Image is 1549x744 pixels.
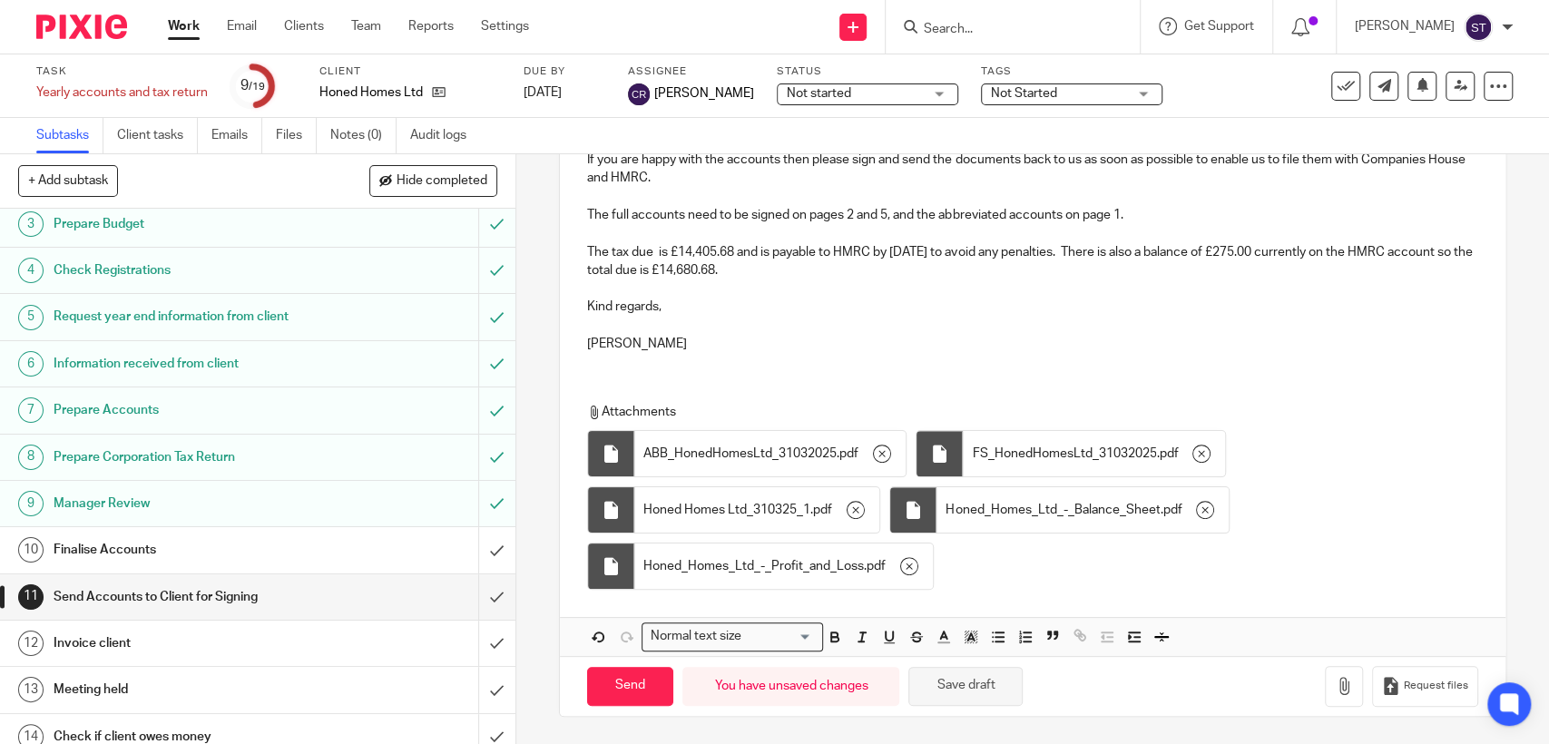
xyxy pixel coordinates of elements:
div: 4 [18,258,44,283]
label: Task [36,64,208,79]
div: 7 [18,397,44,423]
p: [PERSON_NAME] [1355,17,1455,35]
input: Search [922,22,1085,38]
label: Status [777,64,958,79]
h1: Information received from client [54,350,325,377]
div: 12 [18,631,44,656]
span: pdf [839,445,858,463]
p: The full accounts need to be signed on pages 2 and 5, and the abbreviated accounts on page 1. [587,206,1477,224]
h1: Finalise Accounts [54,536,325,563]
div: . [634,543,933,589]
div: . [634,431,906,476]
button: Hide completed [369,165,497,196]
div: 5 [18,305,44,330]
span: Get Support [1184,20,1254,33]
label: Client [319,64,501,79]
span: FS_HonedHomesLtd_31032025 [972,445,1156,463]
a: Client tasks [117,118,198,153]
label: Assignee [628,64,754,79]
a: Email [227,17,257,35]
h1: Prepare Corporation Tax Return [54,444,325,471]
a: Files [276,118,317,153]
span: ABB_HonedHomesLtd_31032025 [643,445,837,463]
h1: Send Accounts to Client for Signing [54,583,325,611]
span: Honed_Homes_Ltd_-_Profit_and_Loss [643,557,864,575]
a: Team [351,17,381,35]
span: Honed_Homes_Ltd_-_Balance_Sheet [946,501,1160,519]
div: . [963,431,1225,476]
div: 6 [18,351,44,377]
a: Notes (0) [330,118,397,153]
p: Attachments [587,403,1453,421]
div: . [936,487,1229,533]
div: 13 [18,677,44,702]
p: [PERSON_NAME] [587,335,1477,353]
h1: Request year end information from client [54,303,325,330]
h1: Prepare Budget [54,210,325,238]
h1: Prepare Accounts [54,396,325,424]
div: 9 [240,75,265,96]
h1: Manager Review [54,490,325,517]
button: Save draft [908,667,1023,706]
img: svg%3E [1464,13,1493,42]
div: Yearly accounts and tax return [36,83,208,102]
span: pdf [1159,445,1178,463]
label: Due by [524,64,605,79]
p: Honed Homes Ltd [319,83,423,102]
button: Request files [1372,666,1477,707]
div: 10 [18,537,44,563]
input: Search for option [747,627,812,646]
h1: Invoice client [54,630,325,657]
img: svg%3E [628,83,650,105]
button: + Add subtask [18,165,118,196]
small: /19 [249,82,265,92]
span: Not started [787,87,851,100]
a: Settings [481,17,529,35]
span: pdf [867,557,886,575]
p: If you are happy with the accounts then please sign and send the documents back to us as soon as ... [587,151,1477,188]
input: Send [587,667,673,706]
label: Tags [981,64,1162,79]
span: Hide completed [397,174,487,189]
div: Search for option [642,622,823,651]
a: Reports [408,17,454,35]
a: Emails [211,118,262,153]
p: The tax due is £14,405.68 and is payable to HMRC by [DATE] to avoid any penalties. There is also ... [587,243,1477,280]
span: pdf [1162,501,1181,519]
span: Not Started [991,87,1057,100]
span: Request files [1404,679,1468,693]
span: pdf [813,501,832,519]
h1: Check Registrations [54,257,325,284]
a: Clients [284,17,324,35]
h1: Meeting held [54,676,325,703]
a: Audit logs [410,118,480,153]
div: . [634,487,879,533]
span: [DATE] [524,86,562,99]
a: Subtasks [36,118,103,153]
div: You have unsaved changes [682,667,899,706]
div: 9 [18,491,44,516]
span: Normal text size [646,627,745,646]
p: Kind regards, [587,298,1477,316]
span: [PERSON_NAME] [654,84,754,103]
div: 3 [18,211,44,237]
a: Work [168,17,200,35]
div: 11 [18,584,44,610]
div: 8 [18,445,44,470]
span: Honed Homes Ltd_310325_1 [643,501,810,519]
img: Pixie [36,15,127,39]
